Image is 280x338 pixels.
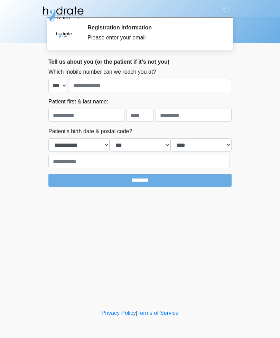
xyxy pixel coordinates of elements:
a: Privacy Policy [102,310,136,316]
label: Which mobile number can we reach you at? [48,68,156,76]
label: Patient's birth date & postal code? [48,127,132,136]
div: Please enter your email [87,34,221,42]
label: Patient first & last name: [48,98,108,106]
a: | [136,310,137,316]
a: Terms of Service [137,310,178,316]
img: Hydrate IV Bar - Fort Collins Logo [41,5,84,22]
h2: Tell us about you (or the patient if it's not you) [48,58,232,65]
img: Agent Avatar [54,24,74,45]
